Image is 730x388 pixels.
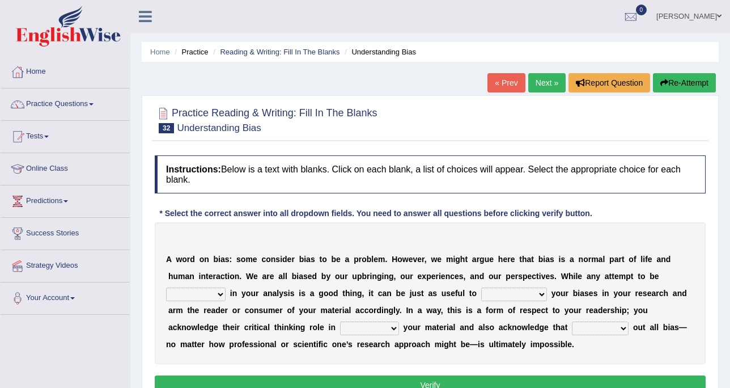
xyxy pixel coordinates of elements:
[168,306,173,315] b: a
[518,272,523,281] b: s
[465,255,468,264] b: t
[673,289,677,298] b: a
[178,272,185,281] b: m
[322,255,327,264] b: o
[413,255,418,264] b: v
[519,255,522,264] b: t
[357,272,362,281] b: p
[331,255,336,264] b: b
[401,289,405,298] b: e
[436,272,439,281] b: r
[609,255,614,264] b: p
[464,272,466,281] b: ,
[543,255,545,264] b: i
[417,255,422,264] b: e
[527,255,531,264] b: a
[609,272,612,281] b: t
[352,289,357,298] b: n
[299,272,303,281] b: a
[648,255,652,264] b: e
[618,289,623,298] b: o
[651,289,656,298] b: a
[596,272,600,281] b: y
[150,48,170,56] a: Home
[460,255,465,264] b: h
[439,272,441,281] b: i
[209,272,213,281] b: e
[368,289,371,298] b: i
[382,272,384,281] b: i
[378,289,383,298] b: c
[589,289,593,298] b: e
[377,272,382,281] b: g
[311,255,315,264] b: s
[384,272,389,281] b: n
[155,105,377,133] h2: Practice Reading & Writing: Fill In The Blanks
[1,185,130,214] a: Predictions
[591,272,596,281] b: n
[342,47,416,57] li: Understanding Bias
[550,255,554,264] b: s
[417,289,421,298] b: s
[446,289,451,298] b: s
[561,255,565,264] b: s
[638,272,640,281] b: t
[1,88,130,117] a: Practice Questions
[455,272,459,281] b: e
[459,272,464,281] b: s
[370,272,372,281] b: i
[538,255,544,264] b: b
[387,289,392,298] b: n
[640,255,643,264] b: l
[378,255,385,264] b: m
[559,255,561,264] b: i
[187,255,190,264] b: r
[432,289,437,298] b: s
[453,255,455,264] b: i
[220,255,225,264] b: a
[230,289,232,298] b: i
[306,255,311,264] b: a
[626,272,631,281] b: p
[232,289,237,298] b: n
[385,255,387,264] b: .
[458,289,463,298] b: u
[503,255,507,264] b: e
[239,272,241,281] b: .
[661,255,666,264] b: n
[485,255,490,264] b: u
[296,272,299,281] b: i
[643,255,645,264] b: i
[292,272,297,281] b: b
[422,272,426,281] b: x
[477,255,479,264] b: r
[287,255,292,264] b: e
[554,272,557,281] b: .
[235,272,240,281] b: n
[636,5,647,15] span: 0
[573,289,578,298] b: b
[494,272,499,281] b: u
[550,272,554,281] b: s
[487,73,525,92] a: « Prev
[412,289,417,298] b: u
[428,289,432,298] b: a
[176,255,182,264] b: w
[246,272,253,281] b: W
[166,165,221,174] b: Instructions:
[472,289,477,298] b: o
[362,289,364,298] b: ,
[299,289,301,298] b: i
[159,123,174,133] span: 32
[511,272,515,281] b: e
[397,255,402,264] b: o
[507,255,510,264] b: r
[656,255,661,264] b: a
[271,255,276,264] b: n
[631,272,634,281] b: t
[568,73,650,92] button: Report Question
[336,255,341,264] b: e
[312,272,317,281] b: d
[225,272,228,281] b: t
[354,255,359,264] b: p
